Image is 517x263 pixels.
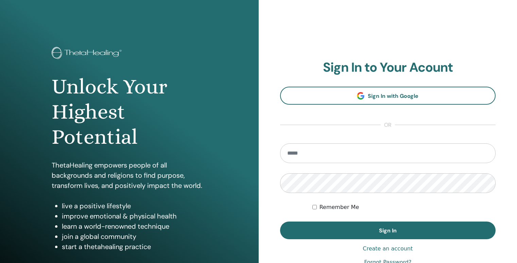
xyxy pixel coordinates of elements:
li: improve emotional & physical health [62,211,207,221]
li: start a thetahealing practice [62,242,207,252]
label: Remember Me [320,203,359,211]
h2: Sign In to Your Acount [280,60,496,75]
li: live a positive lifestyle [62,201,207,211]
h1: Unlock Your Highest Potential [52,74,207,150]
span: or [381,121,395,129]
a: Create an account [363,245,413,253]
li: learn a world-renowned technique [62,221,207,231]
p: ThetaHealing empowers people of all backgrounds and religions to find purpose, transform lives, a... [52,160,207,191]
div: Keep me authenticated indefinitely or until I manually logout [312,203,496,211]
button: Sign In [280,222,496,239]
span: Sign In with Google [368,92,418,100]
span: Sign In [379,227,397,234]
a: Sign In with Google [280,87,496,105]
li: join a global community [62,231,207,242]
